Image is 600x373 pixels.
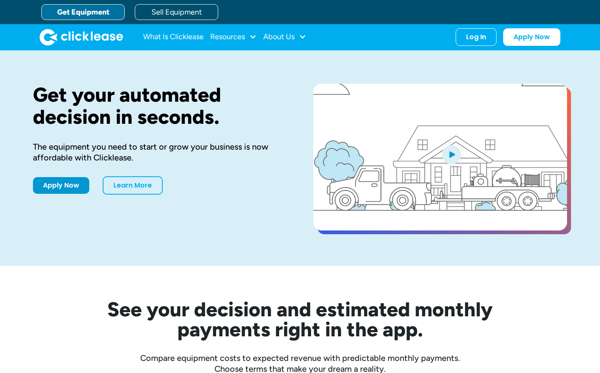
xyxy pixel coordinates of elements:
[466,33,486,41] div: Log In
[41,4,125,20] a: Get Equipment
[33,177,89,194] a: Apply Now
[33,141,287,163] div: The equipment you need to start or grow your business is now affordable with Clicklease.
[40,29,123,45] img: Clicklease logo
[210,29,257,45] div: Resources
[143,29,204,45] a: What Is Clicklease
[440,143,463,166] img: Blue play button logo on a light blue circular background
[135,4,218,20] a: Sell Equipment
[33,84,287,128] h1: Get your automated decision in seconds.
[263,29,306,45] div: About Us
[66,299,534,339] h2: See your decision and estimated monthly payments right in the app.
[503,28,560,46] a: Apply Now
[103,176,163,195] a: Learn More
[313,84,567,230] a: open lightbox
[40,29,123,45] a: home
